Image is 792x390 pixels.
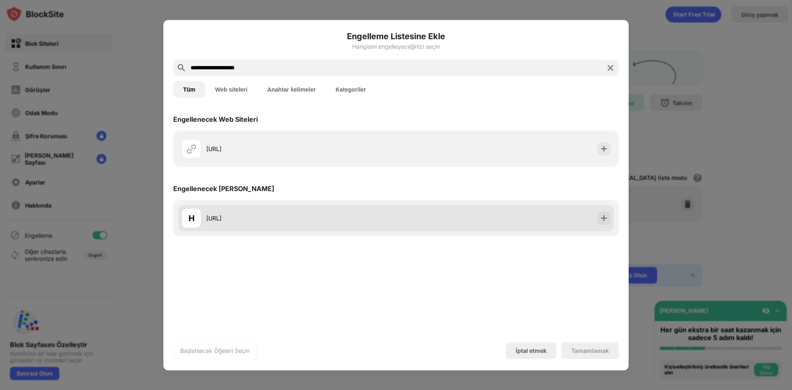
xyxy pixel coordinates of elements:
[205,81,257,97] button: Web siteleri
[186,144,196,154] img: url.svg
[189,213,195,223] font: H
[325,81,376,97] button: Kategoriler
[516,347,547,354] font: İptal etmek
[257,81,326,97] button: Anahtar kelimeler
[215,86,247,92] font: Web siteleri
[183,86,196,92] font: Tüm
[173,184,274,192] font: Engellenecek [PERSON_NAME]
[177,63,186,73] img: search.svg
[352,43,440,50] font: Hangisini engelleyeceğinizi seçin
[571,347,609,354] font: Tamamlamak
[206,215,222,222] font: [URL]
[335,86,366,92] font: Kategoriler
[180,347,250,354] font: Başlatılacak Öğeleri Seçin
[173,115,258,123] font: Engellenecek Web Siteleri
[606,63,615,73] img: arama-kapatma
[267,86,316,92] font: Anahtar kelimeler
[206,145,222,152] font: [URL]
[173,81,205,97] button: Tüm
[347,31,445,41] font: Engelleme Listesine Ekle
